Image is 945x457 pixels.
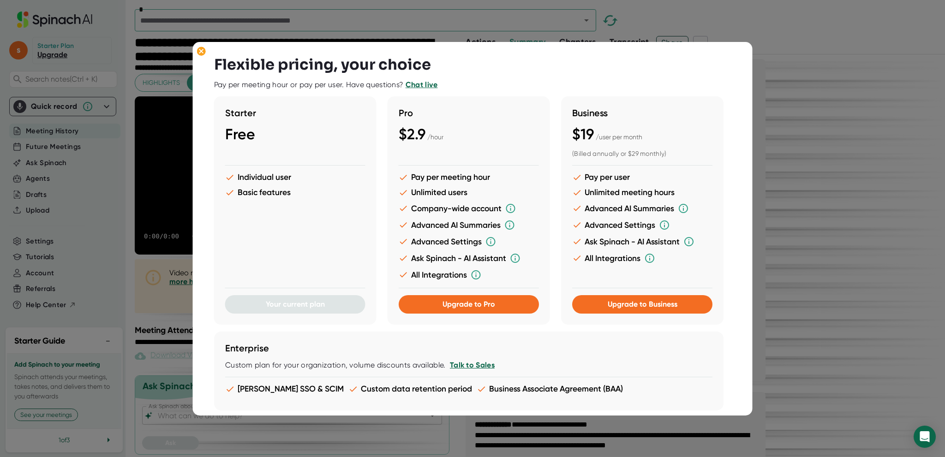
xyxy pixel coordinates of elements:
h3: Enterprise [225,343,712,354]
span: / user per month [596,133,642,141]
li: All Integrations [572,253,712,264]
li: Individual user [225,172,365,182]
h3: Pro [399,107,539,119]
li: Company-wide account [399,203,539,214]
li: Advanced AI Summaries [572,203,712,214]
li: Pay per meeting hour [399,172,539,182]
span: Free [225,125,255,143]
li: All Integrations [399,269,539,280]
span: / hour [427,133,443,141]
li: Unlimited meeting hours [572,188,712,197]
span: Upgrade to Business [607,300,677,309]
li: Pay per user [572,172,712,182]
div: Pay per meeting hour or pay per user. Have questions? [214,80,438,89]
span: Your current plan [266,300,325,309]
span: $19 [572,125,594,143]
button: Upgrade to Business [572,295,712,314]
h3: Starter [225,107,365,119]
li: [PERSON_NAME] SSO & SCIM [225,384,344,394]
div: Open Intercom Messenger [914,426,936,448]
h3: Flexible pricing, your choice [214,56,431,73]
div: Custom plan for your organization, volume discounts available. [225,361,712,370]
li: Business Associate Agreement (BAA) [477,384,623,394]
li: Advanced AI Summaries [399,220,539,231]
li: Ask Spinach - AI Assistant [399,253,539,264]
li: Unlimited users [399,188,539,197]
li: Advanced Settings [572,220,712,231]
li: Custom data retention period [348,384,472,394]
div: (Billed annually or $29 monthly) [572,150,712,158]
h3: Business [572,107,712,119]
a: Talk to Sales [449,361,494,369]
li: Advanced Settings [399,236,539,247]
button: Upgrade to Pro [399,295,539,314]
span: Upgrade to Pro [443,300,495,309]
button: Your current plan [225,295,365,314]
li: Basic features [225,188,365,197]
a: Chat live [406,80,438,89]
span: $2.9 [399,125,425,143]
li: Ask Spinach - AI Assistant [572,236,712,247]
